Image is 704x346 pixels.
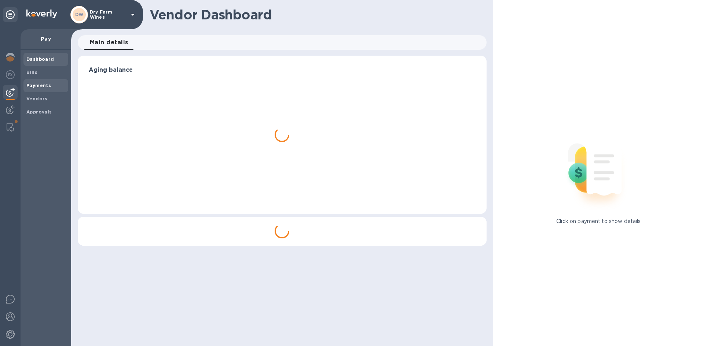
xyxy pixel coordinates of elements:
[26,10,57,18] img: Logo
[90,10,126,20] p: Dry Farm Wines
[3,7,18,22] div: Unpin categories
[75,12,84,17] b: DW
[26,35,65,42] p: Pay
[90,37,128,48] span: Main details
[150,7,481,22] h1: Vendor Dashboard
[26,70,37,75] b: Bills
[89,67,476,74] h3: Aging balance
[556,217,641,225] p: Click on payment to show details
[26,56,54,62] b: Dashboard
[6,70,15,79] img: Foreign exchange
[26,96,48,101] b: Vendors
[26,83,51,88] b: Payments
[26,109,52,115] b: Approvals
